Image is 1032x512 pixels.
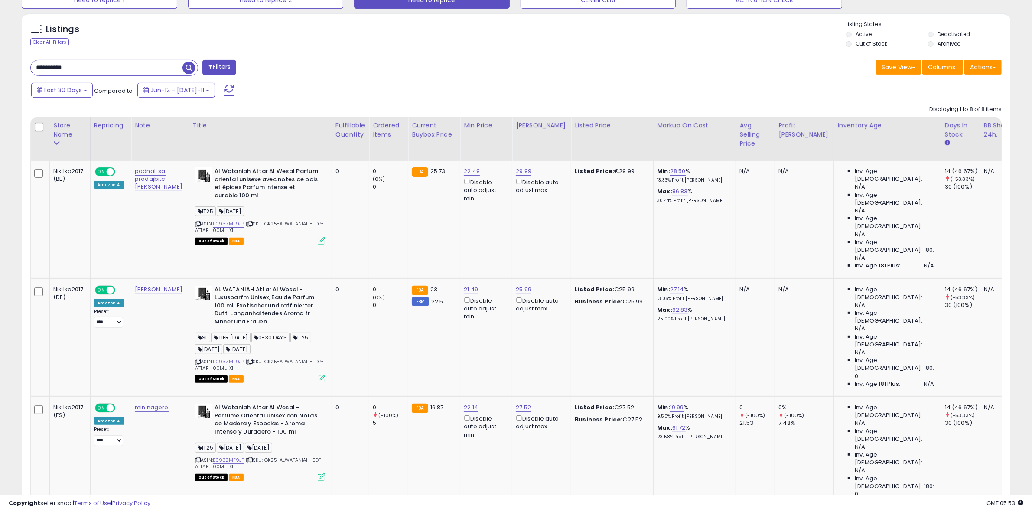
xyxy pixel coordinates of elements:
[855,356,934,372] span: Inv. Age [DEMOGRAPHIC_DATA]-180:
[657,198,729,204] p: 30.44% Profit [PERSON_NAME]
[516,121,567,130] div: [PERSON_NAME]
[412,121,456,139] div: Current Buybox Price
[53,404,84,419] div: Nikilko2017 (ES)
[739,419,775,427] div: 21.53
[217,206,244,216] span: [DATE]
[516,285,531,294] a: 25.99
[464,403,478,412] a: 22.14
[373,167,408,175] div: 0
[575,404,647,411] div: €27.52
[846,20,1010,29] p: Listing States:
[229,238,244,245] span: FBA
[778,404,833,411] div: 0%
[30,38,69,46] div: Clear All Filters
[951,176,975,183] small: (-53.33%)
[94,87,134,95] span: Compared to:
[211,333,251,342] span: TIER [DATE]
[672,187,688,196] a: 86.83
[74,499,111,507] a: Terms of Use
[516,167,531,176] a: 29.99
[430,285,437,294] span: 23
[855,238,934,254] span: Inv. Age [DEMOGRAPHIC_DATA]-180:
[431,297,443,306] span: 22.5
[929,105,1002,114] div: Displaying 1 to 8 of 8 items
[135,121,186,130] div: Note
[855,466,865,474] span: N/A
[135,167,182,191] a: padnali sa prodajbite [PERSON_NAME]
[94,181,124,189] div: Amazon AI
[217,443,244,453] span: [DATE]
[855,254,865,262] span: N/A
[53,167,84,183] div: Nikilko2017 (BE)
[46,23,79,36] h5: Listings
[670,285,684,294] a: 27.14
[855,349,865,356] span: N/A
[575,297,622,306] b: Business Price:
[855,443,865,451] span: N/A
[195,167,212,182] img: 41KdwVfYZZL._SL40_.jpg
[855,333,934,349] span: Inv. Age [DEMOGRAPHIC_DATA]:
[412,286,428,295] small: FBA
[855,309,934,325] span: Inv. Age [DEMOGRAPHIC_DATA]:
[94,299,124,307] div: Amazon AI
[945,121,977,139] div: Days In Stock
[114,404,127,412] span: OFF
[945,167,980,175] div: 14 (46.67%)
[657,167,670,175] b: Min:
[195,333,210,342] span: SL
[96,404,107,412] span: ON
[9,499,150,508] div: seller snap | |
[575,285,614,294] b: Listed Price:
[290,333,311,342] span: IT25
[654,117,736,161] th: The percentage added to the cost of goods (COGS) that forms the calculator for Min & Max prices.
[778,167,827,175] div: N/A
[657,167,729,183] div: %
[657,306,672,314] b: Max:
[245,443,272,453] span: [DATE]
[223,344,251,354] span: [DATE]
[924,380,934,388] span: N/A
[837,121,937,130] div: Inventory Age
[373,419,408,427] div: 5
[137,83,215,98] button: Jun-12 - [DATE]-11
[745,412,765,419] small: (-100%)
[373,404,408,411] div: 0
[951,294,975,301] small: (-53.33%)
[784,412,804,419] small: (-100%)
[213,220,244,228] a: B093ZMF9JP
[195,167,325,244] div: ASIN:
[335,404,362,411] div: 0
[195,404,212,418] img: 41KdwVfYZZL._SL40_.jpg
[412,297,429,306] small: FBM
[945,404,980,411] div: 14 (46.67%)
[984,167,1012,175] div: N/A
[195,474,228,481] span: All listings that are currently out of stock and unavailable for purchase on Amazon
[516,403,531,412] a: 27.52
[251,333,290,342] span: 0-30 DAYS
[855,325,865,333] span: N/A
[195,375,228,383] span: All listings that are currently out of stock and unavailable for purchase on Amazon
[94,309,124,328] div: Preset:
[575,286,647,294] div: €25.99
[373,301,408,309] div: 0
[464,177,505,202] div: Disable auto adjust min
[195,358,324,371] span: | SKU: GK25-ALWATANIAH-EDP-ATTAR-100ML-X1
[855,167,934,183] span: Inv. Age [DEMOGRAPHIC_DATA]:
[373,121,404,139] div: Ordered Items
[575,415,622,424] b: Business Price:
[876,60,921,75] button: Save View
[945,139,950,147] small: Days In Stock.
[855,191,934,207] span: Inv. Age [DEMOGRAPHIC_DATA]:
[984,121,1016,139] div: BB Share 24h.
[657,414,729,420] p: 9.50% Profit [PERSON_NAME]
[856,40,887,47] label: Out of Stock
[670,167,686,176] a: 28.50
[855,404,934,419] span: Inv. Age [DEMOGRAPHIC_DATA]:
[94,427,124,446] div: Preset:
[945,183,980,191] div: 30 (100%)
[373,176,385,183] small: (0%)
[855,380,900,388] span: Inv. Age 181 Plus:
[229,474,244,481] span: FBA
[112,499,150,507] a: Privacy Policy
[657,316,729,322] p: 25.00% Profit [PERSON_NAME]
